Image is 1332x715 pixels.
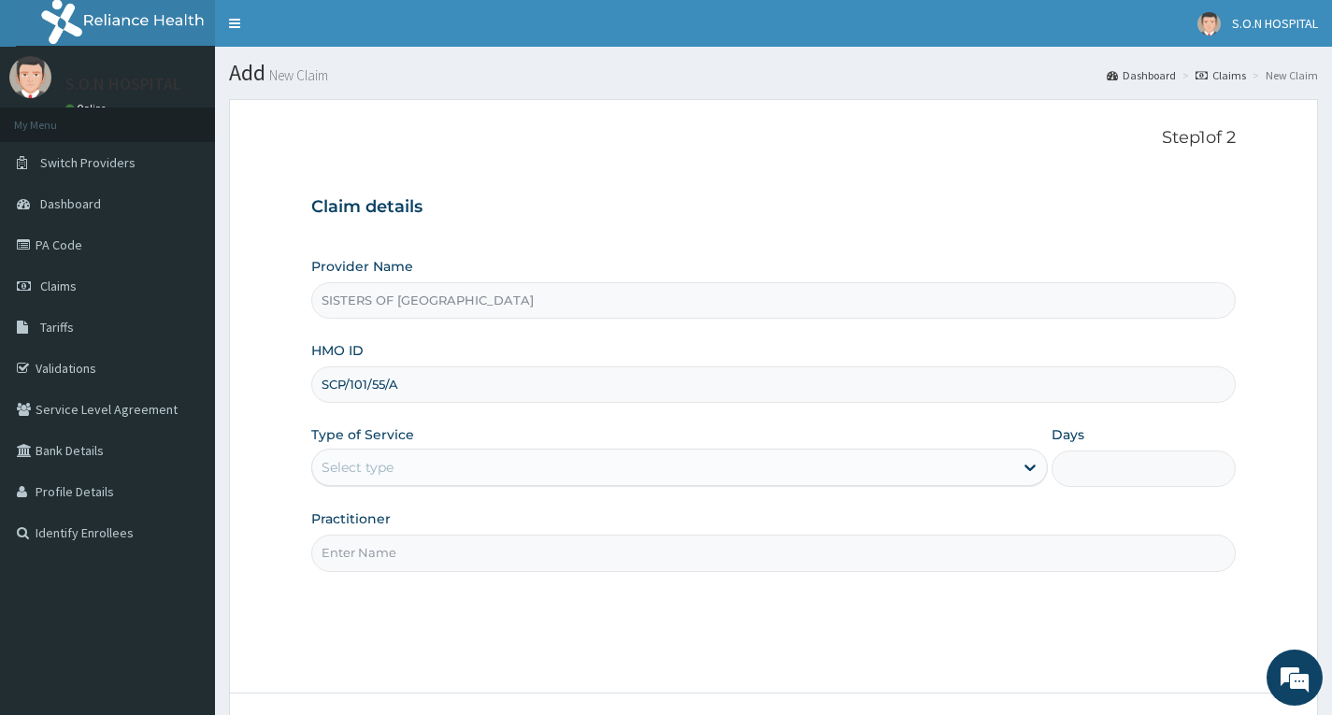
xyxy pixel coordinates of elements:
[311,509,391,528] label: Practitioner
[307,9,351,54] div: Minimize live chat window
[322,458,394,477] div: Select type
[1232,15,1318,32] span: S.O.N HOSPITAL
[311,257,413,276] label: Provider Name
[1196,67,1246,83] a: Claims
[65,76,181,93] p: S.O.N HOSPITAL
[35,93,76,140] img: d_794563401_company_1708531726252_794563401
[108,236,258,424] span: We're online!
[1107,67,1176,83] a: Dashboard
[1052,425,1084,444] label: Days
[1248,67,1318,83] li: New Claim
[40,278,77,294] span: Claims
[311,341,364,360] label: HMO ID
[1197,12,1221,36] img: User Image
[40,195,101,212] span: Dashboard
[311,197,1236,218] h3: Claim details
[40,319,74,336] span: Tariffs
[311,128,1236,149] p: Step 1 of 2
[311,425,414,444] label: Type of Service
[40,154,136,171] span: Switch Providers
[265,68,328,82] small: New Claim
[311,366,1236,403] input: Enter HMO ID
[311,535,1236,571] input: Enter Name
[65,102,110,115] a: Online
[9,510,356,576] textarea: Type your message and hit 'Enter'
[97,105,314,129] div: Chat with us now
[9,56,51,98] img: User Image
[229,61,1318,85] h1: Add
